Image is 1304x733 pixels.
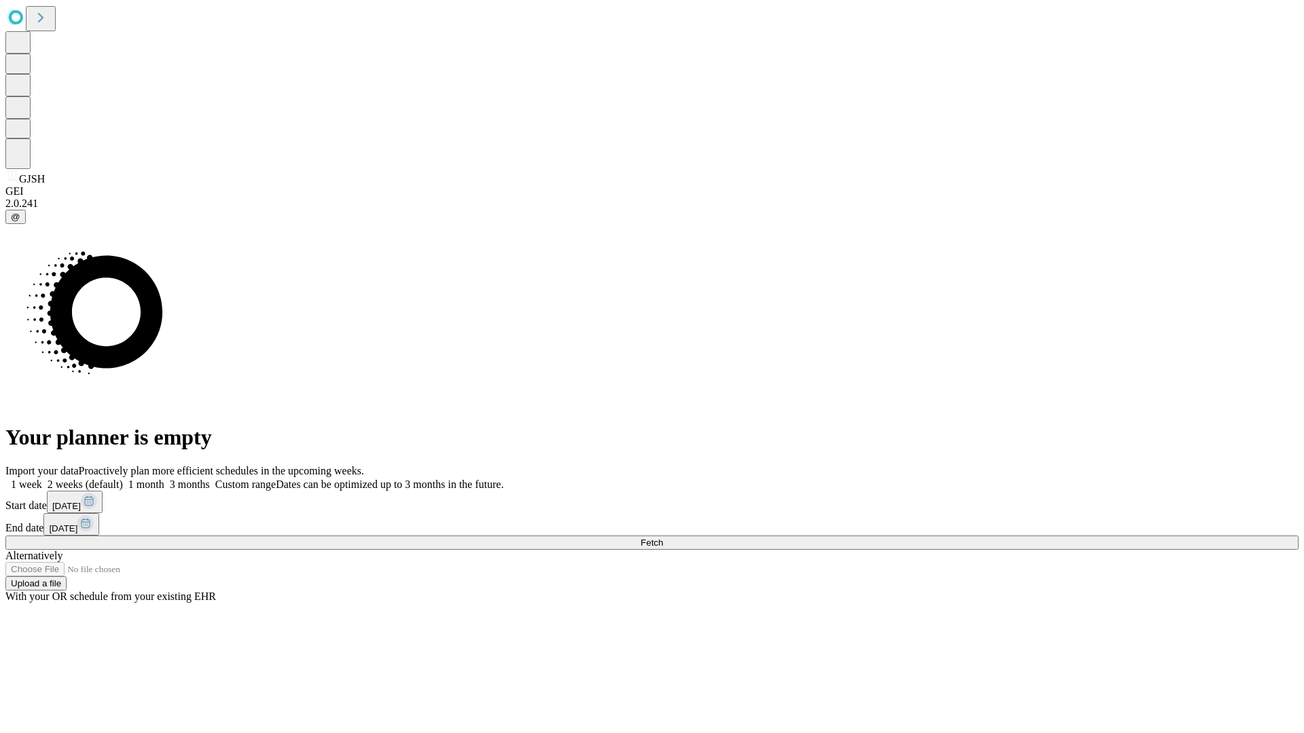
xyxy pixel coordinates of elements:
span: 1 month [128,478,164,490]
span: 3 months [170,478,210,490]
span: @ [11,212,20,222]
span: Import your data [5,465,79,476]
span: With your OR schedule from your existing EHR [5,590,216,602]
button: Upload a file [5,576,67,590]
span: Alternatively [5,550,62,561]
div: GEI [5,185,1299,198]
div: Start date [5,491,1299,513]
span: Dates can be optimized up to 3 months in the future. [276,478,503,490]
span: [DATE] [49,523,77,533]
h1: Your planner is empty [5,425,1299,450]
button: Fetch [5,535,1299,550]
div: 2.0.241 [5,198,1299,210]
button: [DATE] [43,513,99,535]
span: Custom range [215,478,276,490]
span: Proactively plan more efficient schedules in the upcoming weeks. [79,465,364,476]
span: Fetch [640,538,663,548]
span: [DATE] [52,501,81,511]
button: @ [5,210,26,224]
span: GJSH [19,173,45,185]
div: End date [5,513,1299,535]
span: 2 weeks (default) [48,478,123,490]
span: 1 week [11,478,42,490]
button: [DATE] [47,491,103,513]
